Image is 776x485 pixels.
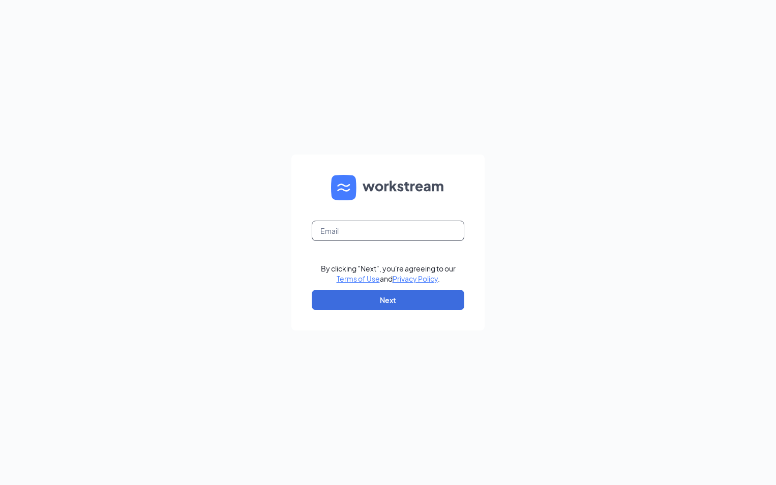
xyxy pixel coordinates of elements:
a: Privacy Policy [393,274,438,283]
img: WS logo and Workstream text [331,175,445,200]
input: Email [312,221,464,241]
a: Terms of Use [337,274,380,283]
div: By clicking "Next", you're agreeing to our and . [321,263,456,284]
button: Next [312,290,464,310]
